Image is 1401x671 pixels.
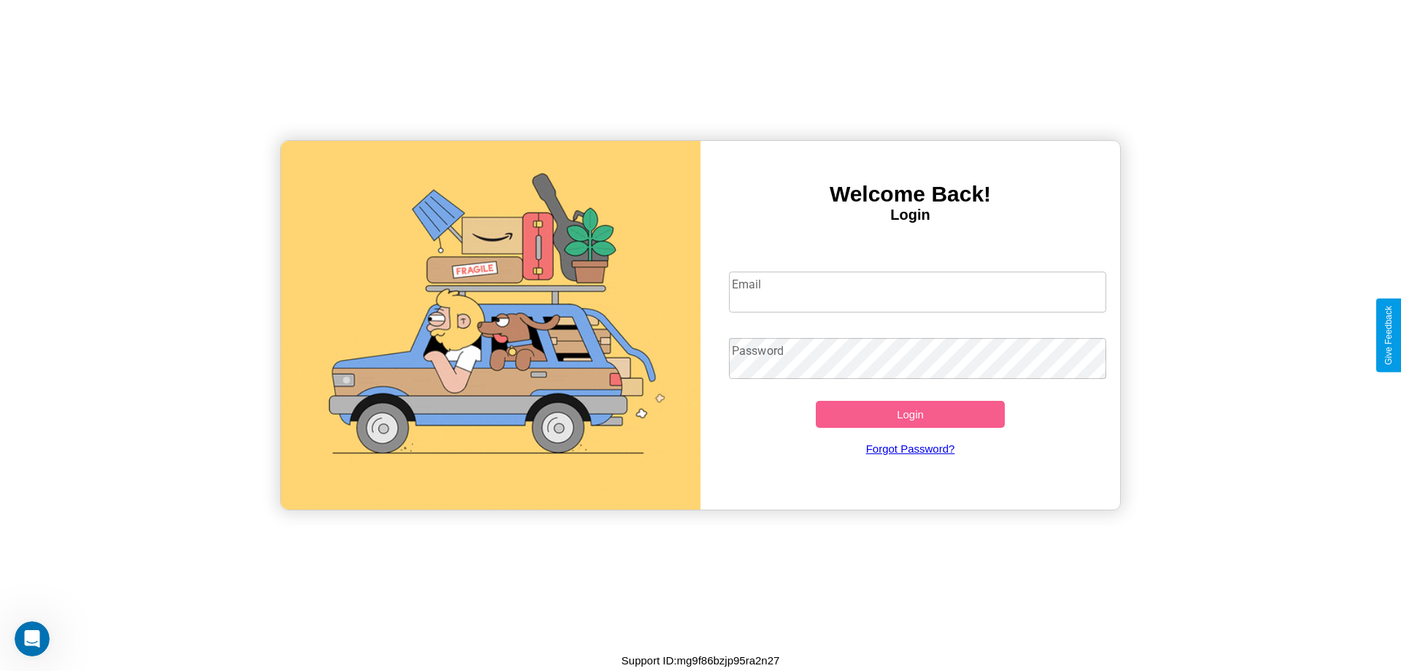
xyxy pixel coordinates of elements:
img: gif [281,141,700,510]
a: Forgot Password? [722,428,1100,469]
button: Login [816,401,1005,428]
p: Support ID: mg9f86bzjp95ra2n27 [622,651,780,670]
iframe: Intercom live chat [15,621,50,656]
h3: Welcome Back! [700,182,1120,207]
h4: Login [700,207,1120,223]
div: Give Feedback [1383,306,1394,365]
